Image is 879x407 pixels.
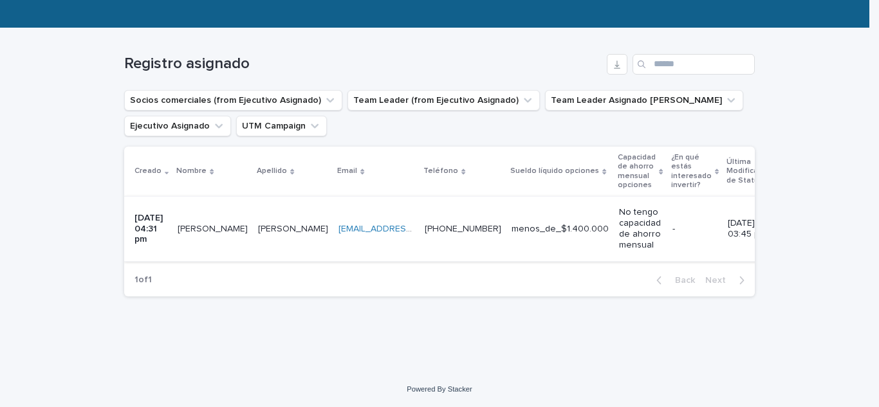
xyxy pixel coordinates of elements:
p: Email [337,164,357,178]
p: 1 of 1 [124,264,162,296]
button: UTM Campaign [236,116,327,136]
p: Sueldo líquido opciones [510,164,599,178]
button: Back [646,275,700,286]
p: Última Modificación de Status [726,155,773,188]
p: Nombre [176,164,207,178]
a: [EMAIL_ADDRESS][DOMAIN_NAME] [338,224,484,233]
button: Team Leader (from Ejecutivo Asignado) [347,90,540,111]
p: - [672,224,717,235]
p: ¿En qué estás interesado invertir? [671,150,712,193]
button: Ejecutivo Asignado [124,116,231,136]
p: [PERSON_NAME] [258,221,331,235]
button: Socios comerciales (from Ejecutivo Asignado) [124,90,342,111]
button: Team Leader Asignado LLamados [545,90,743,111]
input: Search [633,54,755,75]
p: Lauris Huerta Cornejo [178,221,250,235]
span: Next [705,276,734,285]
p: [DATE] 03:45 pm [728,218,779,240]
p: Capacidad de ahorro mensual opciones [618,150,656,193]
p: [DATE] 04:31 pm [134,213,167,245]
span: Back [667,276,695,285]
a: [PHONE_NUMBER] [425,224,501,233]
p: Creado [134,164,162,178]
a: Powered By Stacker [407,385,472,393]
p: No tengo capacidad de ahorro mensual [619,207,662,250]
button: Next [700,275,755,286]
h1: Registro asignado [124,55,602,73]
p: Apellido [257,164,287,178]
p: Teléfono [423,164,458,178]
p: menos_de_$1.400.000 [512,224,609,235]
